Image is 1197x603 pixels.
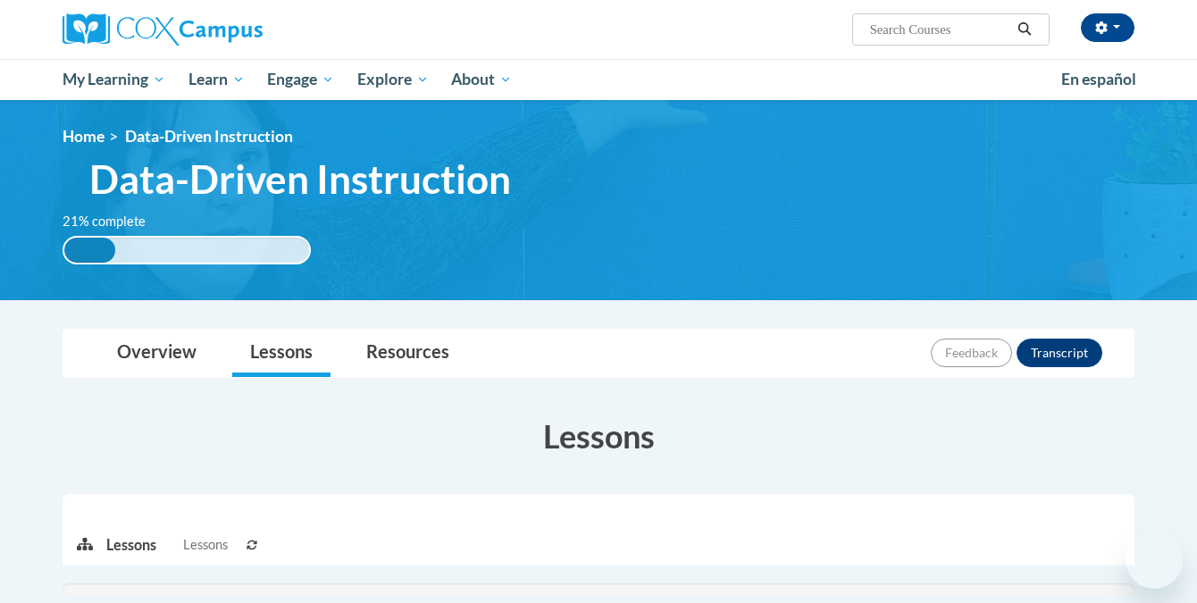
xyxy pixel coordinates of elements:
iframe: Button to launch messaging window [1126,532,1183,589]
p: Lessons [106,535,156,555]
a: My Learning [51,59,177,100]
button: Transcript [1017,339,1102,367]
a: Explore [346,59,440,100]
a: Resources [348,330,467,377]
button: Search [1011,19,1038,40]
button: Account Settings [1081,13,1134,42]
a: En español [1050,61,1148,98]
span: Data-Driven Instruction [125,127,293,146]
span: My Learning [63,69,165,90]
img: Cox Campus [63,13,263,46]
input: Search Courses [868,19,1011,40]
h3: Lessons [63,414,1134,458]
div: Main menu [36,59,1161,100]
a: Learn [177,59,256,100]
span: Learn [188,69,245,90]
a: Lessons [232,330,331,377]
span: Data-Driven Instruction [89,155,511,203]
a: About [440,59,524,100]
span: En español [1061,70,1136,88]
a: Engage [255,59,346,100]
a: Overview [99,330,214,377]
button: Feedback [931,339,1012,367]
span: Explore [357,69,429,90]
a: Cox Campus [63,13,402,46]
span: Engage [267,69,334,90]
label: 21% complete [63,212,165,231]
span: Lessons [183,535,228,555]
span: About [451,69,512,90]
div: 21% complete [64,238,115,263]
a: Home [63,127,105,146]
